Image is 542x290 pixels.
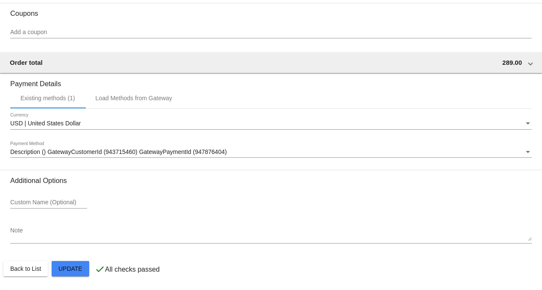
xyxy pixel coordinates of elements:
[10,3,532,17] h3: Coupons
[96,95,172,101] div: Load Methods from Gateway
[52,261,89,276] button: Update
[10,73,532,88] h3: Payment Details
[10,29,532,36] input: Add a coupon
[20,95,75,101] div: Existing methods (1)
[3,261,48,276] button: Back to List
[502,59,522,66] span: 289.00
[10,59,43,66] span: Order total
[10,148,227,155] span: Description () GatewayCustomerId (943715460) GatewayPaymentId (947876404)
[10,149,532,156] mat-select: Payment Method
[10,120,532,127] mat-select: Currency
[58,265,82,272] span: Update
[10,120,81,127] span: USD | United States Dollar
[10,199,87,206] input: Custom Name (Optional)
[10,265,41,272] span: Back to List
[95,264,105,274] mat-icon: check
[10,177,532,185] h3: Additional Options
[105,266,160,273] p: All checks passed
